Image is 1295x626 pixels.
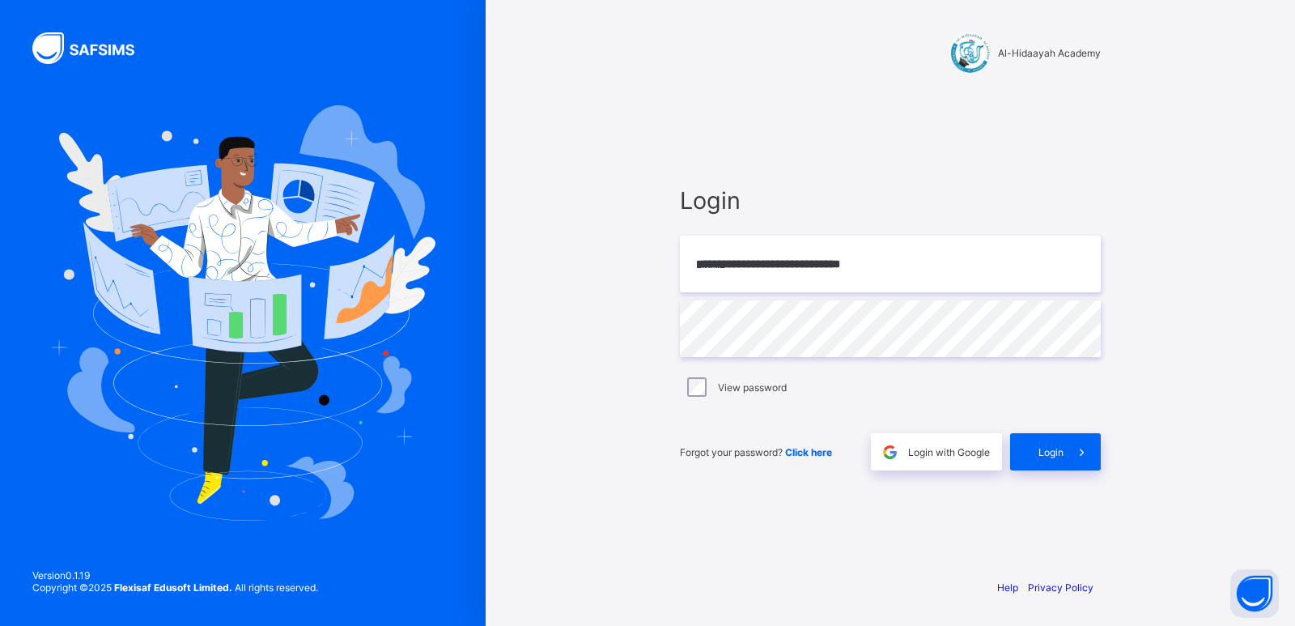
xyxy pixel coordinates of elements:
[997,581,1018,594] a: Help
[1028,581,1093,594] a: Privacy Policy
[680,446,832,458] span: Forgot your password?
[908,446,990,458] span: Login with Google
[1230,569,1279,618] button: Open asap
[50,105,435,520] img: Hero Image
[1038,446,1064,458] span: Login
[881,443,899,462] img: google.396cfc9801f0270233282035f929180a.svg
[785,446,832,458] a: Click here
[32,569,318,581] span: Version 0.1.19
[32,32,154,64] img: SAFSIMS Logo
[718,381,787,394] label: View password
[32,581,318,594] span: Copyright © 2025 All rights reserved.
[998,47,1101,59] span: Al-Hidaayah Academy
[114,581,232,594] strong: Flexisaf Edusoft Limited.
[680,186,1101,215] span: Login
